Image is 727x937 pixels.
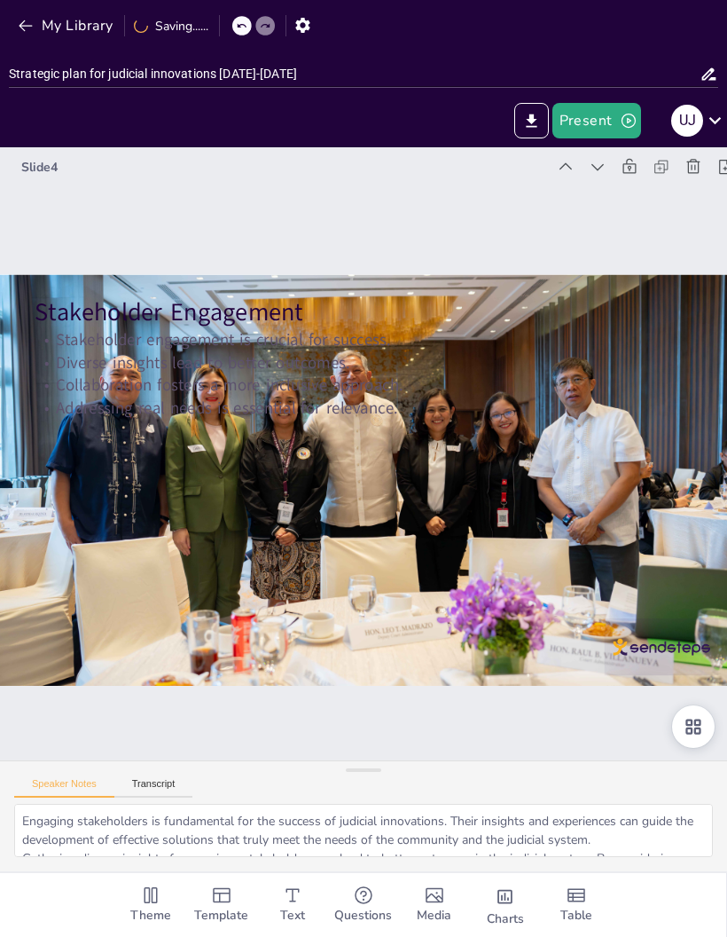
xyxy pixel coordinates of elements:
span: Text [280,906,305,925]
span: Table [560,906,592,925]
button: Transcript [114,778,193,798]
div: Add a table [541,873,612,937]
span: Media [417,906,451,925]
span: Charts [487,909,524,929]
p: Diverse insights lead to better outcomes. [35,351,692,374]
p: Stakeholder Engagement [35,295,692,329]
p: Addressing real needs is essential for relevance. [35,397,692,420]
div: Add images, graphics, shapes or video [399,873,470,937]
div: Add ready made slides [186,873,257,937]
button: Speaker Notes [14,778,114,798]
div: Change the overall theme [115,873,186,937]
button: Export to PowerPoint [514,103,549,138]
button: My Library [13,12,121,40]
button: Present [552,103,641,138]
div: Saving...... [134,18,208,35]
input: Insert title [9,61,700,87]
div: Add charts and graphs [470,873,541,937]
button: U J [671,103,703,138]
div: U J [671,105,703,137]
div: Slide 4 [21,159,546,176]
div: Add text boxes [257,873,328,937]
span: Template [194,906,248,925]
textarea: Engaging stakeholders is fundamental for the success of judicial innovations. Their insights and ... [14,804,713,857]
div: Get real-time input from your audience [328,873,399,937]
span: Theme [130,906,171,925]
span: Questions [334,906,392,925]
p: Stakeholder engagement is crucial for success. [35,328,692,351]
p: Collaboration fosters a more inclusive approach. [35,374,692,398]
